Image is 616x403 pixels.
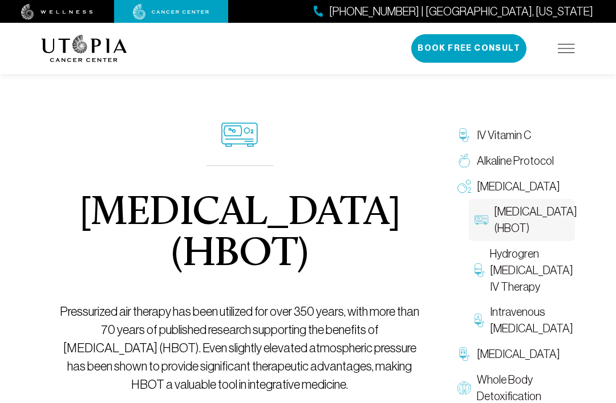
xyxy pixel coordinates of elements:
[314,3,593,20] a: [PHONE_NUMBER] | [GEOGRAPHIC_DATA], [US_STATE]
[457,347,471,361] img: Chelation Therapy
[457,154,471,168] img: Alkaline Protocol
[41,35,127,62] img: logo
[490,304,573,337] span: Intravenous [MEDICAL_DATA]
[475,263,484,277] img: Hydrogren Peroxide IV Therapy
[477,153,554,169] span: Alkaline Protocol
[477,127,531,144] span: IV Vitamin C
[477,346,560,363] span: [MEDICAL_DATA]
[475,314,484,327] img: Intravenous Ozone Therapy
[329,3,593,20] span: [PHONE_NUMBER] | [GEOGRAPHIC_DATA], [US_STATE]
[452,341,575,367] a: [MEDICAL_DATA]
[477,178,560,195] span: [MEDICAL_DATA]
[475,213,488,227] img: Hyperbaric Oxygen Therapy (HBOT)
[452,174,575,200] a: [MEDICAL_DATA]
[457,180,471,193] img: Oxygen Therapy
[221,123,258,147] img: icon
[457,128,471,142] img: IV Vitamin C
[490,246,573,295] span: Hydrogren [MEDICAL_DATA] IV Therapy
[55,303,424,393] p: Pressurized air therapy has been utilized for over 350 years, with more than 70 years of publishe...
[457,381,471,395] img: Whole Body Detoxification
[469,199,575,241] a: [MEDICAL_DATA] (HBOT)
[452,148,575,174] a: Alkaline Protocol
[55,193,424,275] h1: [MEDICAL_DATA] (HBOT)
[411,34,526,63] button: Book Free Consult
[452,123,575,148] a: IV Vitamin C
[494,203,577,237] span: [MEDICAL_DATA] (HBOT)
[133,4,209,20] img: cancer center
[469,241,575,299] a: Hydrogren [MEDICAL_DATA] IV Therapy
[558,44,575,53] img: icon-hamburger
[21,4,93,20] img: wellness
[469,299,575,341] a: Intravenous [MEDICAL_DATA]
